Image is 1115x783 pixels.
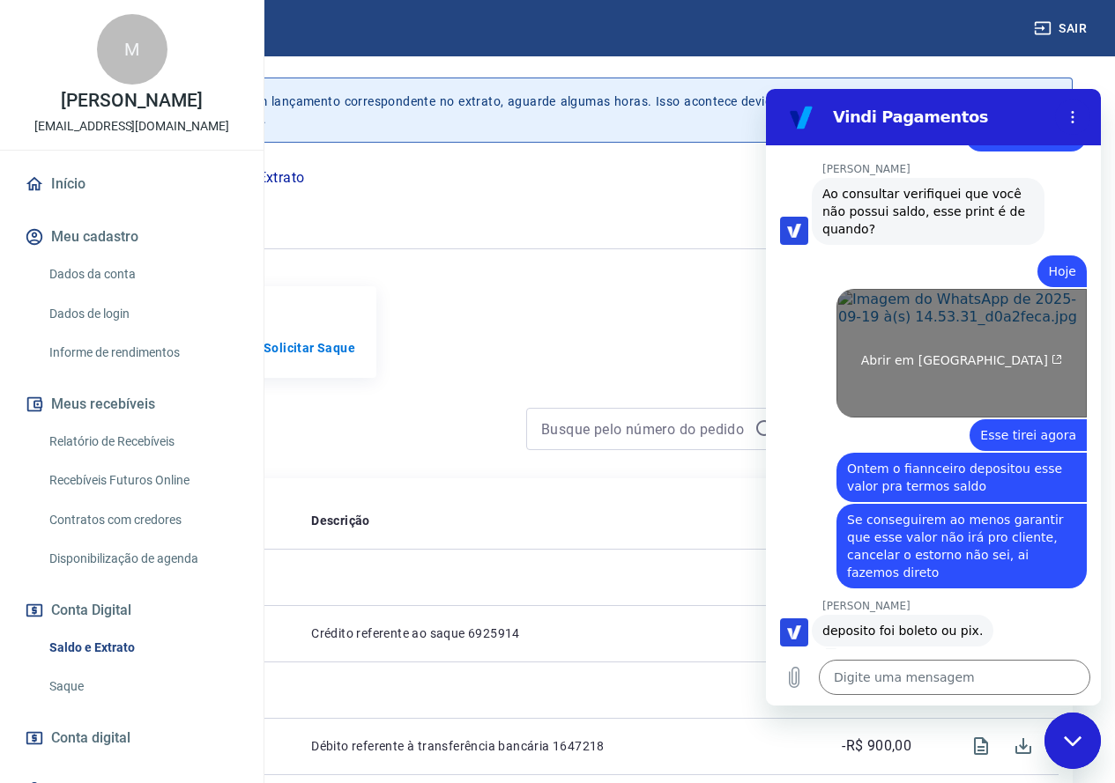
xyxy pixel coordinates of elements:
[42,415,505,450] h4: Extrato
[1002,725,1044,767] span: Download
[766,89,1101,705] iframe: Janela de mensagens
[311,624,782,642] p: Crédito referente ao saque 6925914
[1030,12,1094,45] button: Sair
[1044,713,1101,769] iframe: Botão para abrir a janela de mensagens, conversa em andamento
[42,630,242,666] a: Saldo e Extrato
[95,92,1031,128] p: Se o saldo aumentar sem um lançamento correspondente no extrato, aguarde algumas horas. Isso acon...
[61,92,202,110] p: [PERSON_NAME]
[42,669,242,705] a: Saque
[21,218,242,256] button: Meu cadastro
[21,591,242,630] button: Conta Digital
[842,735,911,757] p: -R$ 900,00
[541,416,747,442] input: Busque pelo número do pedido
[960,725,1002,767] span: Visualizar
[42,462,242,499] a: Recebíveis Futuros Online
[21,385,242,424] button: Meus recebíveis
[42,296,242,332] a: Dados de login
[51,726,130,750] span: Conta digital
[311,512,370,529] p: Descrição
[21,165,242,203] a: Início
[311,737,782,755] p: Débito referente à transferência bancária 1647218
[42,502,242,538] a: Contratos com credores
[42,256,242,292] a: Dados da conta
[264,339,355,357] a: Solicitar Saque
[21,719,242,757] a: Conta digital
[42,335,242,371] a: Informe de rendimentos
[97,14,167,85] div: M
[42,541,242,577] a: Disponibilização de agenda
[42,424,242,460] a: Relatório de Recebíveis
[34,117,229,136] p: [EMAIL_ADDRESS][DOMAIN_NAME]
